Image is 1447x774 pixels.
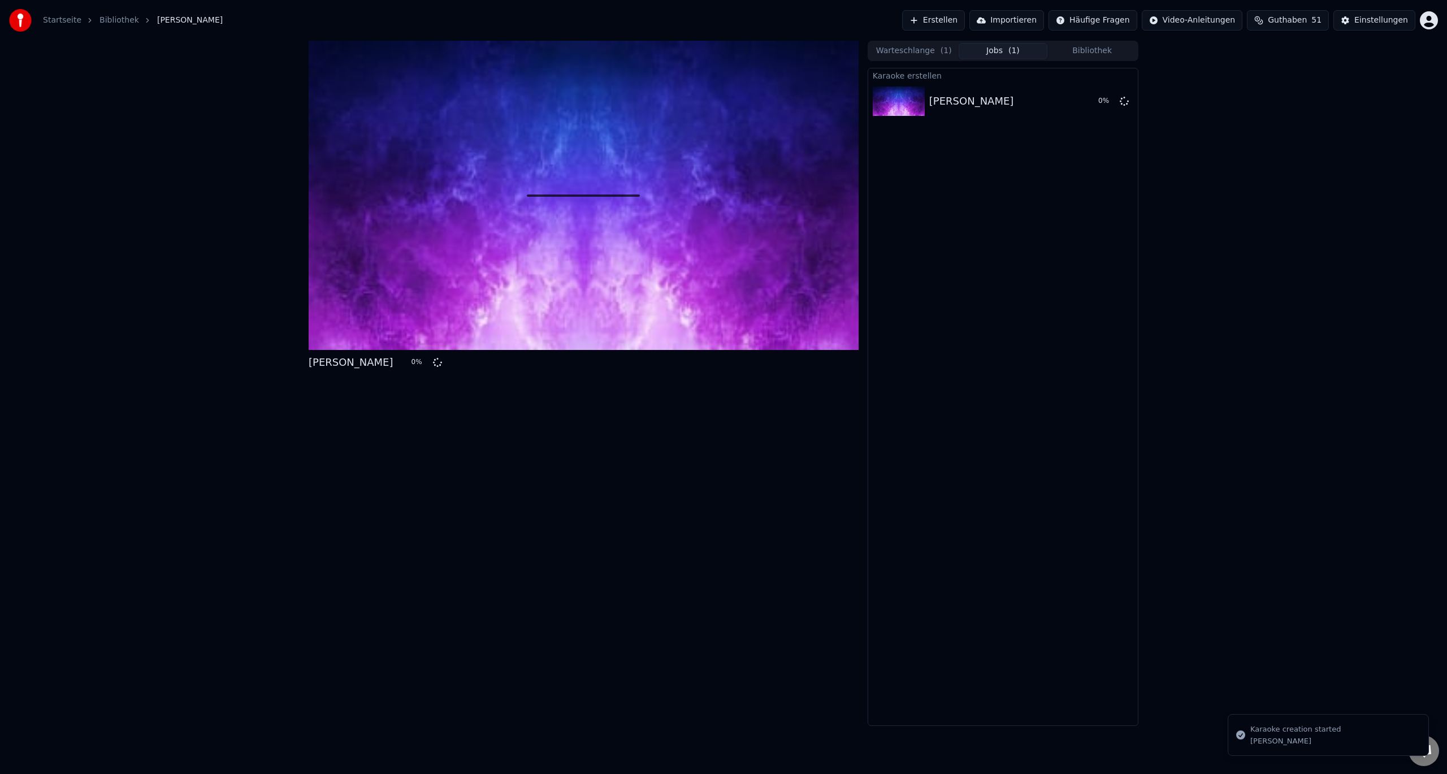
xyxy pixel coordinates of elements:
span: Guthaben [1268,15,1307,26]
button: Häufige Fragen [1049,10,1137,31]
div: [PERSON_NAME] [929,93,1014,109]
div: Karaoke erstellen [868,68,1138,82]
button: Einstellungen [1333,10,1415,31]
img: youka [9,9,32,32]
a: Startseite [43,15,81,26]
span: [PERSON_NAME] [157,15,223,26]
div: Karaoke creation started [1250,724,1341,735]
span: 51 [1311,15,1322,26]
div: 0 % [411,358,428,367]
nav: breadcrumb [43,15,223,26]
span: ( 1 ) [1008,45,1020,57]
button: Guthaben51 [1247,10,1329,31]
span: ( 1 ) [941,45,952,57]
a: Bibliothek [99,15,139,26]
div: Einstellungen [1354,15,1408,26]
button: Erstellen [902,10,965,31]
div: [PERSON_NAME] [1250,736,1341,746]
button: Jobs [959,43,1048,59]
button: Warteschlange [869,43,959,59]
button: Importieren [969,10,1044,31]
button: Video-Anleitungen [1142,10,1243,31]
button: Bibliothek [1047,43,1137,59]
div: [PERSON_NAME] [309,354,393,370]
div: 0 % [1098,97,1115,106]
